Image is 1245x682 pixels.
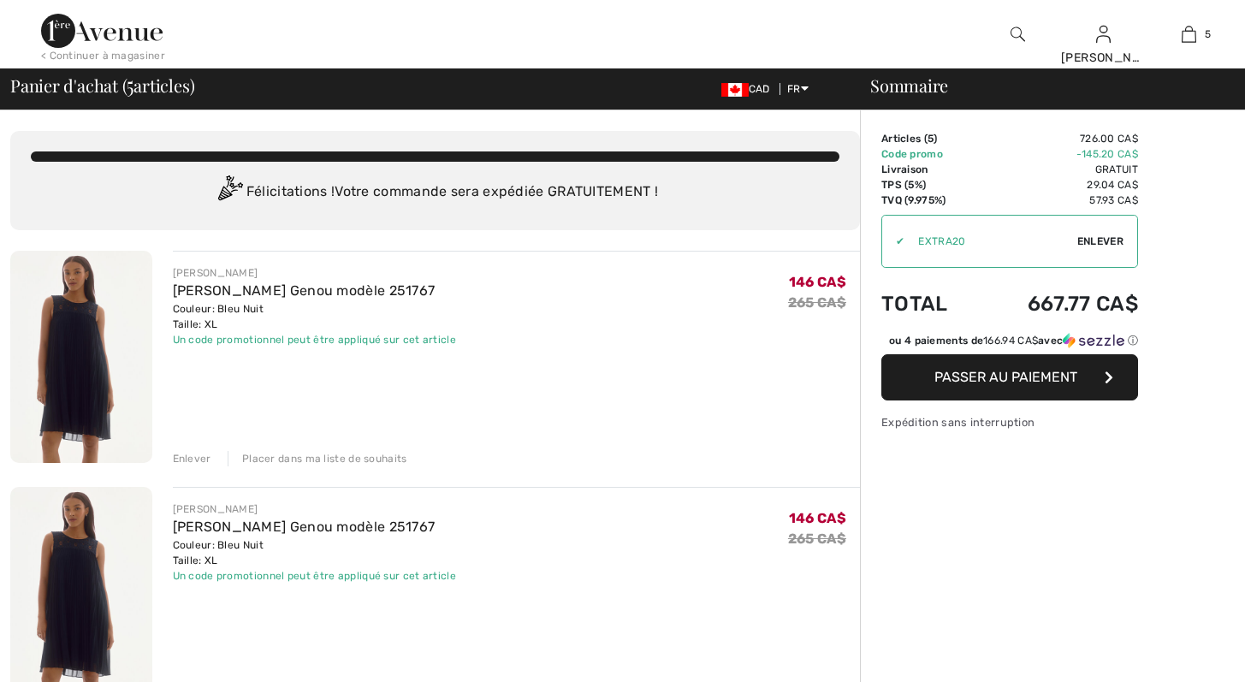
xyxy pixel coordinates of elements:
[10,251,152,463] img: Robe Trapèze Genou modèle 251767
[1063,333,1124,348] img: Sezzle
[978,162,1138,177] td: Gratuit
[889,333,1138,348] div: ou 4 paiements de avec
[173,568,457,584] div: Un code promotionnel peut être appliqué sur cet article
[881,414,1138,430] div: Expédition sans interruption
[881,146,978,162] td: Code promo
[789,510,846,526] span: 146 CA$
[789,274,846,290] span: 146 CA$
[41,14,163,48] img: 1ère Avenue
[978,146,1138,162] td: -145.20 CA$
[1147,24,1230,44] a: 5
[882,234,904,249] div: ✔
[1011,24,1025,44] img: recherche
[721,83,749,97] img: Canadian Dollar
[1096,26,1111,42] a: Se connecter
[1182,24,1196,44] img: Mon panier
[212,175,246,210] img: Congratulation2.svg
[881,131,978,146] td: Articles ( )
[934,369,1077,385] span: Passer au paiement
[41,48,165,63] div: < Continuer à magasiner
[173,332,457,347] div: Un code promotionnel peut être appliqué sur cet article
[881,275,978,333] td: Total
[1096,24,1111,44] img: Mes infos
[788,294,846,311] s: 265 CA$
[881,162,978,177] td: Livraison
[173,265,457,281] div: [PERSON_NAME]
[1061,49,1145,67] div: [PERSON_NAME]
[173,301,457,332] div: Couleur: Bleu Nuit Taille: XL
[881,177,978,193] td: TPS (5%)
[173,501,457,517] div: [PERSON_NAME]
[721,83,777,95] span: CAD
[978,131,1138,146] td: 726.00 CA$
[173,451,211,466] div: Enlever
[1077,234,1123,249] span: Enlever
[10,77,194,94] span: Panier d'achat ( articles)
[978,275,1138,333] td: 667.77 CA$
[173,519,436,535] a: [PERSON_NAME] Genou modèle 251767
[983,335,1038,347] span: 166.94 CA$
[881,193,978,208] td: TVQ (9.975%)
[904,216,1077,267] input: Code promo
[881,354,1138,400] button: Passer au paiement
[788,531,846,547] s: 265 CA$
[787,83,809,95] span: FR
[978,193,1138,208] td: 57.93 CA$
[228,451,407,466] div: Placer dans ma liste de souhaits
[881,333,1138,354] div: ou 4 paiements de166.94 CA$avecSezzle Cliquez pour en savoir plus sur Sezzle
[173,537,457,568] div: Couleur: Bleu Nuit Taille: XL
[978,177,1138,193] td: 29.04 CA$
[850,77,1235,94] div: Sommaire
[127,73,133,95] span: 5
[928,133,934,145] span: 5
[173,282,436,299] a: [PERSON_NAME] Genou modèle 251767
[1205,27,1211,42] span: 5
[31,175,839,210] div: Félicitations ! Votre commande sera expédiée GRATUITEMENT !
